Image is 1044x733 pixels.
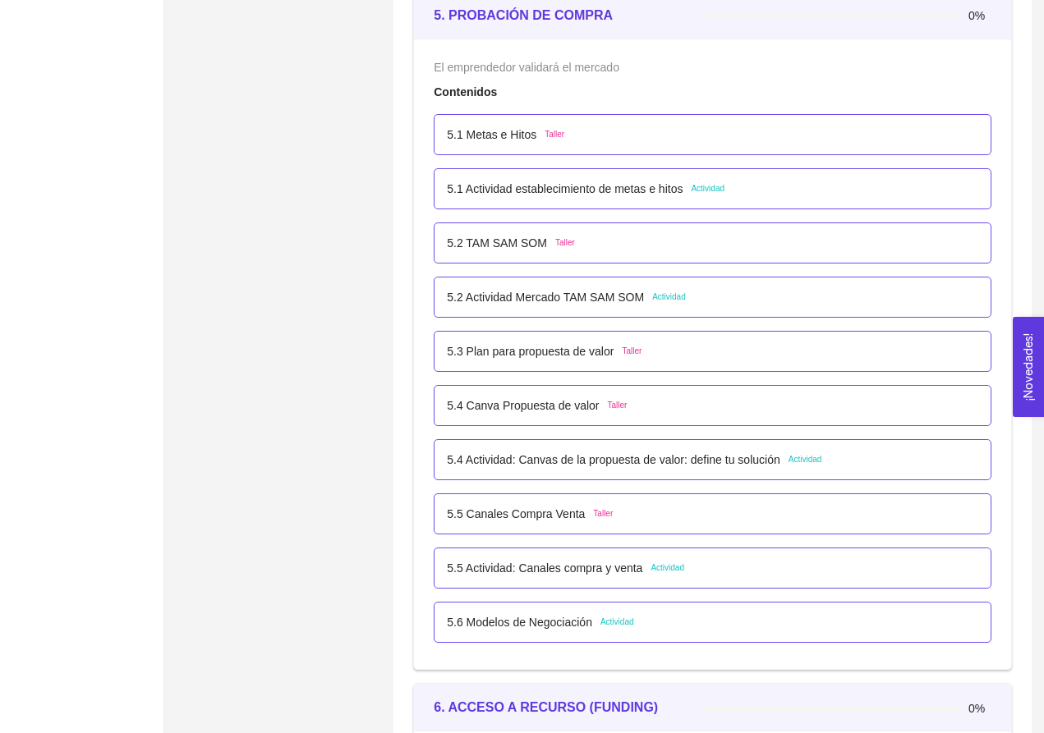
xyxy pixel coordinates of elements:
[447,180,683,198] p: 5.1 Actividad establecimiento de metas e hitos
[447,126,536,144] p: 5.1 Metas e Hitos
[607,399,627,412] span: Taller
[555,236,575,250] span: Taller
[968,10,991,21] span: 0%
[447,451,780,469] p: 5.4 Actividad: Canvas de la propuesta de valor: define tu solución
[789,453,822,466] span: Actividad
[651,561,684,575] span: Actividad
[545,128,564,141] span: Taller
[434,8,613,22] strong: 5. PROBACIÓN DE COMPRA
[968,703,991,714] span: 0%
[447,342,614,360] p: 5.3 Plan para propuesta de valor
[434,61,619,74] span: El emprendedor validará el mercado
[622,345,642,358] span: Taller
[691,182,724,195] span: Actividad
[447,613,592,631] p: 5.6 Modelos de Negociación
[447,396,599,415] p: 5.4 Canva Propuesta de valor
[447,234,547,252] p: 5.2 TAM SAM SOM
[652,291,686,304] span: Actividad
[1013,317,1044,417] button: Open Feedback Widget
[434,700,658,714] strong: 6. ACCESO A RECURSO (FUNDING)
[593,507,613,520] span: Taller
[447,559,642,577] p: 5.5 Actividad: Canales compra y venta
[447,505,585,523] p: 5.5 Canales Compra Venta
[447,288,644,306] p: 5.2 Actividad Mercado TAM SAM SOM
[434,85,497,98] strong: Contenidos
[600,616,634,629] span: Actividad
